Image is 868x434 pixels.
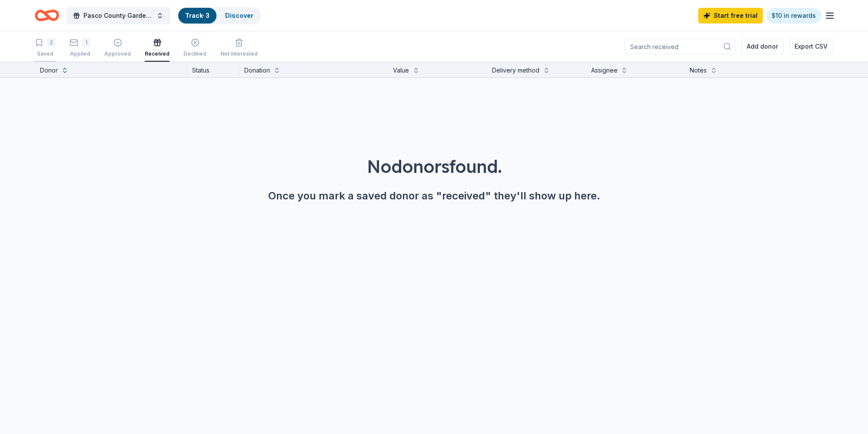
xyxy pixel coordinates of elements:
[185,12,210,19] a: Track· 3
[83,10,153,21] span: Pasco County Gardening 365 Festival and Plant
[220,35,258,62] button: Not interested
[741,39,784,54] button: Add donor
[35,50,56,57] div: Saved
[21,154,847,179] div: No donors found.
[35,5,59,26] a: Home
[183,50,206,57] div: Declined
[220,50,258,57] div: Not interested
[789,39,833,54] button: Export CSV
[40,65,58,76] div: Donor
[183,35,206,62] button: Declined
[35,35,56,62] button: 2Saved
[591,65,617,76] div: Assignee
[177,7,261,24] button: Track· 3Discover
[393,65,409,76] div: Value
[104,50,131,57] div: Approved
[225,12,253,19] a: Discover
[145,35,170,62] button: Received
[70,35,90,62] button: 1Applied
[766,8,821,23] a: $10 in rewards
[698,8,763,23] a: Start free trial
[104,35,131,62] button: Approved
[47,38,56,47] div: 2
[70,50,90,57] div: Applied
[66,7,170,24] button: Pasco County Gardening 365 Festival and Plant
[492,65,539,76] div: Delivery method
[625,39,736,54] input: Search received
[187,62,239,77] div: Status
[244,65,270,76] div: Donation
[145,50,170,57] div: Received
[82,38,90,47] div: 1
[690,65,707,76] div: Notes
[21,189,847,203] div: Once you mark a saved donor as "received" they'll show up here.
